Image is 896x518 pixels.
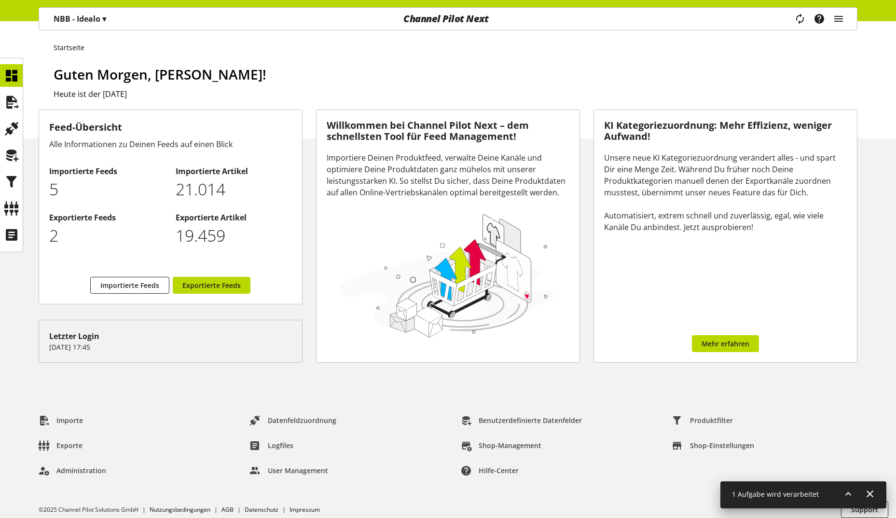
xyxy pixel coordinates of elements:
[49,120,292,135] h3: Feed-Übersicht
[242,412,344,429] a: Datenfeldzuordnung
[150,505,210,514] a: Nutzungsbedingungen
[479,465,519,476] span: Hilfe-Center
[49,330,292,342] div: Letzter Login
[479,440,541,450] span: Shop-Management
[49,165,165,177] h2: Importierte Feeds
[90,277,169,294] a: Importierte Feeds
[56,465,106,476] span: Administration
[851,504,878,515] span: Support
[604,120,847,142] h3: KI Kategoriezuordnung: Mehr Effizienz, weniger Aufwand!
[841,501,888,518] button: Support
[327,120,569,142] h3: Willkommen bei Channel Pilot Next – dem schnellsten Tool für Feed Management!
[56,415,83,425] span: Importe
[453,437,549,454] a: Shop-Management
[176,177,292,202] p: 21014
[690,415,733,425] span: Produktfilter
[56,440,83,450] span: Exporte
[39,505,150,514] li: ©2025 Channel Pilot Solutions GmbH
[690,440,754,450] span: Shop-Einstellungen
[49,223,165,248] p: 2
[176,165,292,177] h2: Importierte Artikel
[39,7,857,30] nav: main navigation
[31,412,91,429] a: Importe
[268,415,336,425] span: Datenfeldzuordnung
[245,505,278,514] a: Datenschutz
[31,462,114,479] a: Administration
[100,280,159,290] span: Importierte Feeds
[268,440,293,450] span: Logfiles
[49,177,165,202] p: 5
[453,462,526,479] a: Hilfe-Center
[176,212,292,223] h2: Exportierte Artikel
[664,412,741,429] a: Produktfilter
[268,465,328,476] span: User Management
[182,280,241,290] span: Exportierte Feeds
[242,437,301,454] a: Logfiles
[49,342,292,352] p: [DATE] 17:45
[453,412,590,429] a: Benutzerdefinierte Datenfelder
[54,88,857,100] h2: Heute ist der [DATE]
[31,437,90,454] a: Exporte
[242,462,336,479] a: User Management
[54,13,106,25] p: NBB - Idealo
[692,335,759,352] a: Mehr erfahren
[289,505,320,514] a: Impressum
[54,65,266,83] span: Guten Morgen, [PERSON_NAME]!
[664,437,762,454] a: Shop-Einstellungen
[176,223,292,248] p: 19459
[336,210,557,340] img: 78e1b9dcff1e8392d83655fcfc870417.svg
[221,505,234,514] a: AGB
[49,138,292,150] div: Alle Informationen zu Deinen Feeds auf einen Blick
[702,339,749,349] span: Mehr erfahren
[327,152,569,198] div: Importiere Deinen Produktfeed, verwalte Deine Kanäle und optimiere Deine Produktdaten ganz mühelo...
[732,490,819,499] span: 1 Aufgabe wird verarbeitet
[49,212,165,223] h2: Exportierte Feeds
[173,277,250,294] a: Exportierte Feeds
[102,14,106,24] span: ▾
[479,415,582,425] span: Benutzerdefinierte Datenfelder
[604,152,847,233] div: Unsere neue KI Kategoriezuordnung verändert alles - und spart Dir eine Menge Zeit. Während Du frü...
